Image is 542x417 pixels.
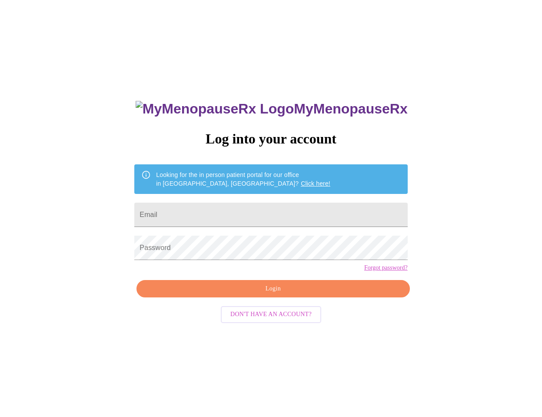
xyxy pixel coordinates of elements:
[136,280,409,298] button: Login
[156,167,330,191] div: Looking for the in person patient portal for our office in [GEOGRAPHIC_DATA], [GEOGRAPHIC_DATA]?
[221,306,321,323] button: Don't have an account?
[301,180,330,187] a: Click here!
[136,101,408,117] h3: MyMenopauseRx
[364,264,408,271] a: Forgot password?
[134,131,407,147] h3: Log into your account
[136,101,294,117] img: MyMenopauseRx Logo
[230,309,312,320] span: Don't have an account?
[219,310,323,317] a: Don't have an account?
[146,284,399,294] span: Login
